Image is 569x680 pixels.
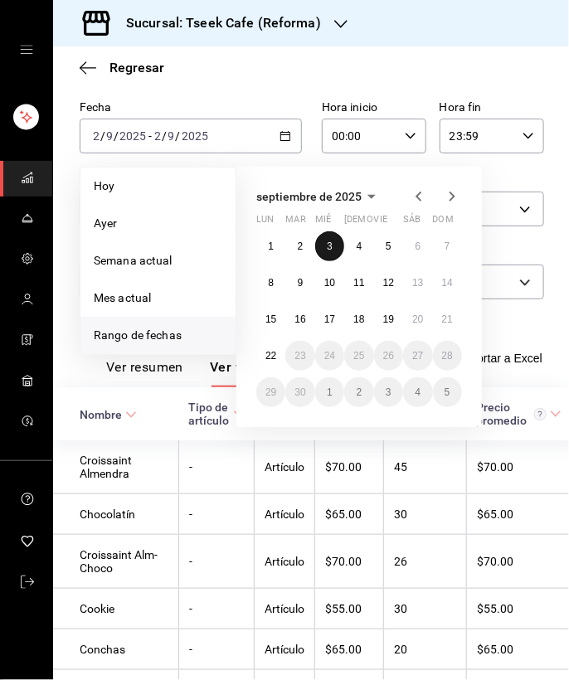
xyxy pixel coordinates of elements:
[374,341,403,371] button: 26 de septiembre de 2025
[285,341,314,371] button: 23 de septiembre de 2025
[256,341,285,371] button: 22 de septiembre de 2025
[162,129,167,143] span: /
[357,386,362,398] abbr: 2 de octubre de 2025
[53,589,179,629] td: Cookie
[445,386,450,398] abbr: 5 de octubre de 2025
[80,102,302,114] label: Fecha
[53,629,179,670] td: Conchas
[403,377,432,407] button: 4 de octubre de 2025
[179,589,255,629] td: -
[268,240,274,252] abbr: 1 de septiembre de 2025
[20,43,33,56] button: open drawer
[353,277,364,289] abbr: 11 de septiembre de 2025
[344,214,442,231] abbr: jueves
[268,277,274,289] abbr: 8 de septiembre de 2025
[324,313,335,325] abbr: 17 de septiembre de 2025
[285,231,314,261] button: 2 de septiembre de 2025
[403,304,432,334] button: 20 de septiembre de 2025
[106,359,183,387] button: Ver resumen
[384,629,467,670] td: 20
[53,440,179,494] td: Croissaint Almendra
[415,240,421,252] abbr: 6 de septiembre de 2025
[181,129,209,143] input: ----
[256,214,274,231] abbr: lunes
[344,231,373,261] button: 4 de septiembre de 2025
[179,535,255,589] td: -
[285,214,305,231] abbr: martes
[189,401,230,427] div: Tipo de artículo
[255,440,315,494] td: Artículo
[415,386,421,398] abbr: 4 de octubre de 2025
[322,102,426,114] label: Hora inicio
[315,268,344,298] button: 10 de septiembre de 2025
[92,129,100,143] input: --
[315,214,331,231] abbr: miércoles
[285,304,314,334] button: 16 de septiembre de 2025
[327,386,333,398] abbr: 1 de octubre de 2025
[384,440,467,494] td: 45
[445,240,450,252] abbr: 7 de septiembre de 2025
[119,129,147,143] input: ----
[403,231,432,261] button: 6 de septiembre de 2025
[442,350,453,362] abbr: 28 de septiembre de 2025
[94,177,222,195] span: Hoy
[255,535,315,589] td: Artículo
[100,129,105,143] span: /
[315,231,344,261] button: 3 de septiembre de 2025
[210,359,278,387] button: Ver ventas
[265,313,276,325] abbr: 15 de septiembre de 2025
[374,304,403,334] button: 19 de septiembre de 2025
[179,494,255,535] td: -
[265,386,276,398] abbr: 29 de septiembre de 2025
[374,214,387,231] abbr: viernes
[344,341,373,371] button: 25 de septiembre de 2025
[344,377,373,407] button: 2 de octubre de 2025
[403,268,432,298] button: 13 de septiembre de 2025
[386,386,391,398] abbr: 3 de octubre de 2025
[80,408,122,421] div: Nombre
[168,129,176,143] input: --
[53,535,179,589] td: Croissaint Alm-Choco
[256,304,285,334] button: 15 de septiembre de 2025
[256,268,285,298] button: 8 de septiembre de 2025
[256,231,285,261] button: 1 de septiembre de 2025
[344,268,373,298] button: 11 de septiembre de 2025
[433,341,462,371] button: 28 de septiembre de 2025
[412,313,423,325] abbr: 20 de septiembre de 2025
[374,377,403,407] button: 3 de octubre de 2025
[256,187,382,206] button: septiembre de 2025
[106,359,370,387] div: navigation tabs
[344,304,373,334] button: 18 de septiembre de 2025
[374,268,403,298] button: 12 de septiembre de 2025
[113,13,321,33] h3: Sucursal: Tseek Cafe (Reforma)
[353,313,364,325] abbr: 18 de septiembre de 2025
[386,240,391,252] abbr: 5 de septiembre de 2025
[94,327,222,344] span: Rango de fechas
[384,535,467,589] td: 26
[94,215,222,232] span: Ayer
[442,313,453,325] abbr: 21 de septiembre de 2025
[148,129,152,143] span: -
[176,129,181,143] span: /
[327,240,333,252] abbr: 3 de septiembre de 2025
[357,240,362,252] abbr: 4 de septiembre de 2025
[256,190,362,203] span: septiembre de 2025
[179,629,255,670] td: -
[153,129,162,143] input: --
[433,268,462,298] button: 14 de septiembre de 2025
[383,313,394,325] abbr: 19 de septiembre de 2025
[315,589,384,629] td: $55.00
[353,350,364,362] abbr: 25 de septiembre de 2025
[383,277,394,289] abbr: 12 de septiembre de 2025
[442,277,453,289] abbr: 14 de septiembre de 2025
[315,535,384,589] td: $70.00
[80,60,164,75] button: Regresar
[403,341,432,371] button: 27 de septiembre de 2025
[255,629,315,670] td: Artículo
[298,277,304,289] abbr: 9 de septiembre de 2025
[324,350,335,362] abbr: 24 de septiembre de 2025
[105,129,114,143] input: --
[383,350,394,362] abbr: 26 de septiembre de 2025
[265,350,276,362] abbr: 22 de septiembre de 2025
[256,377,285,407] button: 29 de septiembre de 2025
